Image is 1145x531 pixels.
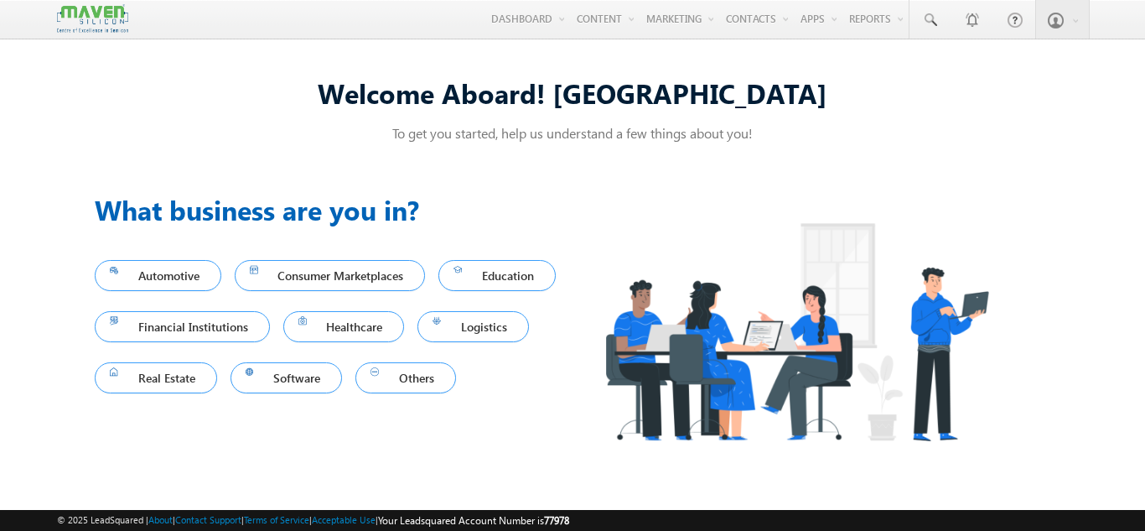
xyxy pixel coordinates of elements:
[110,264,206,287] span: Automotive
[57,4,127,34] img: Custom Logo
[378,514,569,527] span: Your Leadsquared Account Number is
[250,264,411,287] span: Consumer Marketplaces
[453,264,541,287] span: Education
[110,367,202,389] span: Real Estate
[433,315,514,338] span: Logistics
[110,315,255,338] span: Financial Institutions
[95,124,1050,142] p: To get you started, help us understand a few things about you!
[298,315,390,338] span: Healthcare
[572,190,1020,474] img: Industry.png
[544,514,569,527] span: 77978
[95,190,572,230] h3: What business are you in?
[244,514,309,525] a: Terms of Service
[95,75,1050,111] div: Welcome Aboard! [GEOGRAPHIC_DATA]
[312,514,376,525] a: Acceptable Use
[57,513,569,528] span: © 2025 LeadSquared | | | | |
[246,367,328,389] span: Software
[175,514,241,525] a: Contact Support
[148,514,173,525] a: About
[370,367,441,389] span: Others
